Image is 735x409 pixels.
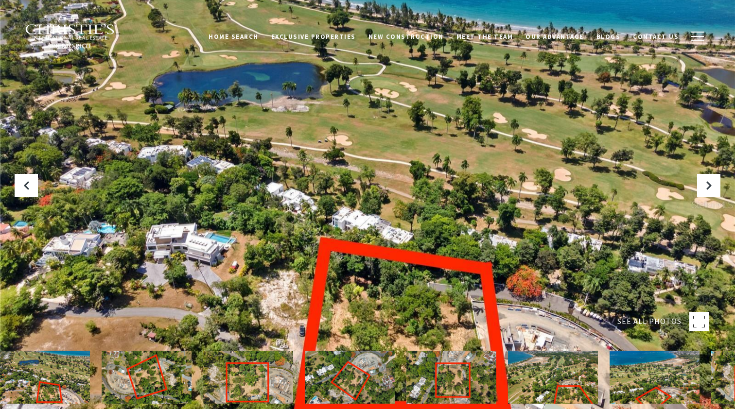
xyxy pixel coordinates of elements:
[508,351,598,404] img: LOT 8 VILLA DORADO ESTATES
[617,315,682,328] span: SEE ALL PHOTOS
[102,351,192,404] img: LOT 8 VILLA DORADO ESTATES
[590,27,627,45] a: Blogs
[203,351,293,404] img: LOT 8 VILLA DORADO ESTATES
[450,27,520,45] a: Meet the Team
[406,351,496,404] img: LOT 8 VILLA DORADO ESTATES
[633,32,679,40] span: Contact Us
[362,27,450,45] a: New Construction
[596,32,621,40] span: Blogs
[368,32,444,40] span: New Construction
[202,27,265,45] a: Home Search
[271,32,356,40] span: Exclusive Properties
[305,351,395,404] img: LOT 8 VILLA DORADO ESTATES
[25,24,115,49] img: Christie's International Real Estate black text logo
[519,27,590,45] a: Our Advantage
[525,32,584,40] span: Our Advantage
[265,27,362,45] a: Exclusive Properties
